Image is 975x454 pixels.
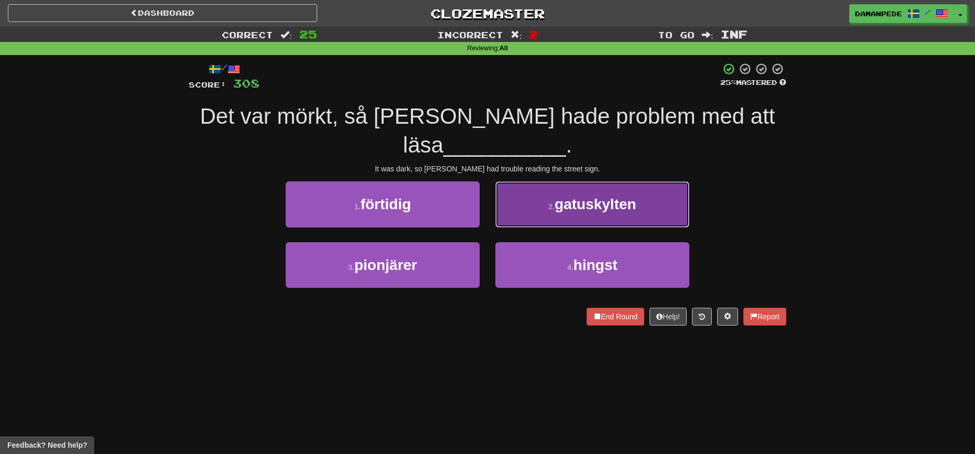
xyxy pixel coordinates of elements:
span: : [280,30,292,39]
small: 3 . [348,263,354,272]
span: förtidig [361,196,411,212]
button: 3.pionjärer [286,242,480,288]
strong: All [500,45,508,52]
a: Clozemaster [333,4,642,23]
span: Correct [222,29,273,40]
button: End Round [587,308,644,326]
span: pionjärer [354,257,417,273]
span: 25 [299,28,317,40]
span: hingst [573,257,617,273]
button: 1.förtidig [286,181,480,227]
span: 2 [529,28,538,40]
span: Incorrect [437,29,503,40]
button: 4.hingst [495,242,689,288]
button: Report [743,308,786,326]
span: 25 % [720,78,736,87]
span: To go [658,29,695,40]
small: 1 . [354,202,361,211]
span: gatuskylten [555,196,636,212]
span: . [566,133,572,157]
div: / [189,62,259,75]
span: Inf [721,28,747,40]
span: __________ [443,133,566,157]
button: Help! [649,308,687,326]
span: / [925,8,930,16]
span: : [511,30,522,39]
div: Mastered [720,78,786,88]
a: Dashboard [8,4,317,22]
span: Open feedback widget [7,440,87,450]
button: 2.gatuskylten [495,181,689,227]
span: Score: [189,80,226,89]
small: 4 . [567,263,573,272]
a: DaManpede / [849,4,954,23]
span: DaManpede [855,9,902,18]
div: It was dark, so [PERSON_NAME] had trouble reading the street sign. [189,164,786,174]
span: 308 [233,77,259,90]
small: 2 . [548,202,555,211]
span: Det var mörkt, så [PERSON_NAME] hade problem med att läsa [200,104,775,157]
button: Round history (alt+y) [692,308,712,326]
span: : [702,30,713,39]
